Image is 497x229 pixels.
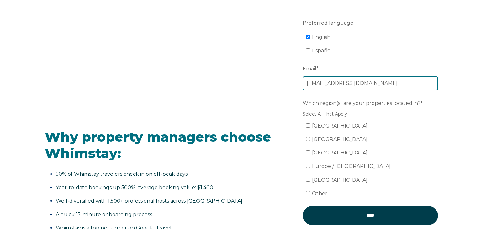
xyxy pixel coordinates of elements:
input: [GEOGRAPHIC_DATA] [306,150,310,154]
input: English [306,35,310,39]
span: English [312,34,330,40]
input: [GEOGRAPHIC_DATA] [306,178,310,182]
span: [GEOGRAPHIC_DATA] [312,123,367,129]
span: Español [312,48,332,54]
input: Europe / [GEOGRAPHIC_DATA] [306,164,310,168]
span: A quick 15-minute onboarding process [56,211,152,217]
span: 50% of Whimstay travelers check in on off-peak days [56,171,188,177]
span: Year-to-date bookings up 500%, average booking value: $1,400 [56,185,213,190]
span: Which region(s) are your properties located in?* [303,98,423,108]
span: Preferred language [303,18,353,28]
span: Other [312,190,327,196]
span: Europe / [GEOGRAPHIC_DATA] [312,163,391,169]
input: [GEOGRAPHIC_DATA] [306,137,310,141]
span: Well-diversified with 1,500+ professional hosts across [GEOGRAPHIC_DATA] [56,198,242,204]
input: Español [306,48,310,52]
span: [GEOGRAPHIC_DATA] [312,136,367,142]
span: [GEOGRAPHIC_DATA] [312,150,367,156]
legend: Select All That Apply [303,111,438,117]
span: Email [303,64,316,74]
span: Why property managers choose Whimstay: [45,129,271,162]
span: [GEOGRAPHIC_DATA] [312,177,367,183]
input: [GEOGRAPHIC_DATA] [306,123,310,128]
input: Other [306,191,310,195]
